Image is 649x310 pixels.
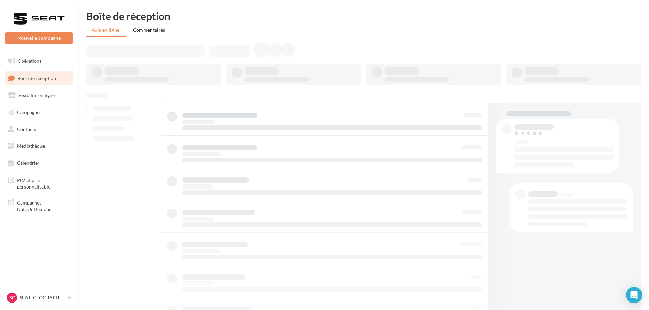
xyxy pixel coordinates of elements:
a: Visibilité en ligne [4,88,74,102]
a: PLV et print personnalisable [4,173,74,193]
a: Campagnes DataOnDemand [4,195,74,215]
span: SC [9,294,15,301]
a: Médiathèque [4,139,74,153]
div: Open Intercom Messenger [626,287,642,303]
button: Nouvelle campagne [5,32,73,44]
a: Opérations [4,54,74,68]
span: Campagnes DataOnDemand [17,198,70,213]
a: Boîte de réception [4,71,74,85]
a: SC SEAT [GEOGRAPHIC_DATA] [5,291,73,304]
span: Médiathèque [17,143,45,149]
span: Opérations [18,58,41,64]
a: Campagnes [4,105,74,119]
span: Calendrier [17,160,40,166]
a: Calendrier [4,156,74,170]
span: Contacts [17,126,36,132]
div: Boîte de réception [86,11,641,21]
span: Commentaires [133,27,165,33]
span: Campagnes [17,109,41,115]
span: Boîte de réception [17,75,56,81]
span: PLV et print personnalisable [17,176,70,190]
span: Visibilité en ligne [18,92,55,98]
a: Contacts [4,122,74,136]
p: SEAT [GEOGRAPHIC_DATA] [20,294,65,301]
